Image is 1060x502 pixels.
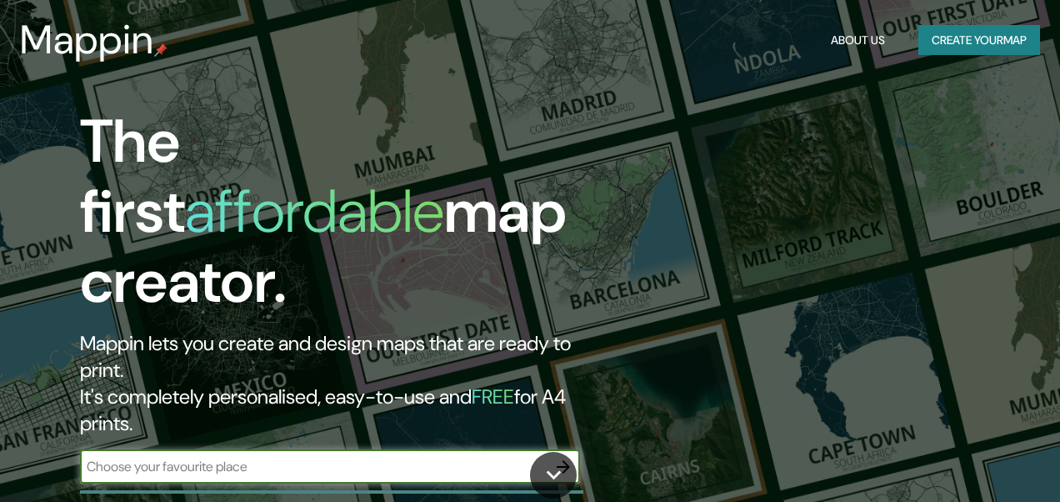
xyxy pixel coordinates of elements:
h1: affordable [185,173,444,250]
h2: Mappin lets you create and design maps that are ready to print. It's completely personalised, eas... [80,330,610,437]
img: mappin-pin [154,43,167,57]
h5: FREE [472,384,514,409]
button: About Us [824,25,892,56]
input: Choose your favourite place [80,457,547,476]
h1: The first map creator. [80,107,610,330]
button: Create yourmap [918,25,1040,56]
h3: Mappin [20,17,154,63]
